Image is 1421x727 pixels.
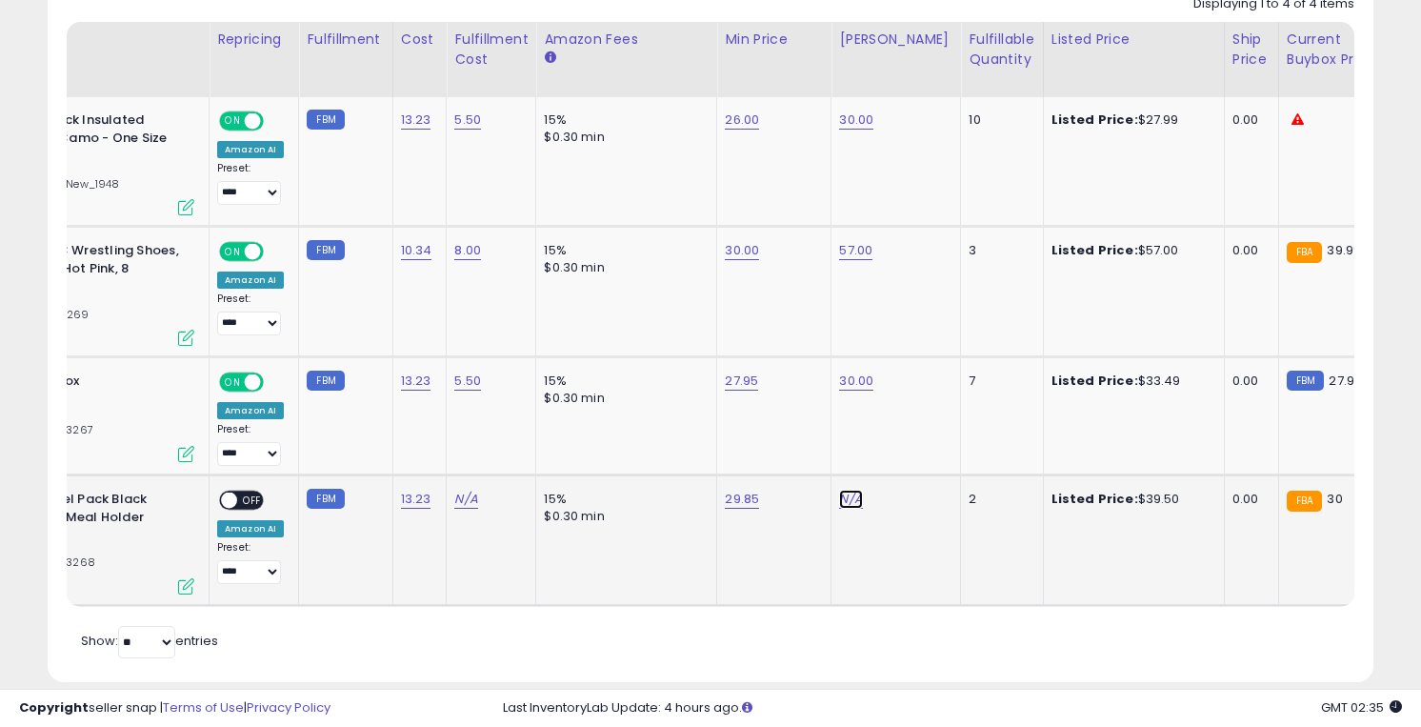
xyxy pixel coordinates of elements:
small: FBM [307,110,344,130]
div: 0.00 [1232,242,1264,259]
div: 15% [544,373,702,390]
div: Amazon AI [217,141,284,158]
div: 0.00 [1232,491,1264,508]
div: Amazon AI [217,520,284,537]
div: Last InventoryLab Update: 4 hours ago. [503,699,1402,717]
div: Min Price [725,30,823,50]
div: $27.99 [1051,111,1210,129]
small: FBM [307,371,344,391]
div: $0.30 min [544,508,702,525]
div: 10 [969,111,1028,129]
small: FBA [1287,491,1322,512]
span: Show: entries [81,632,218,650]
small: FBM [307,489,344,509]
a: 13.23 [401,111,431,130]
a: 13.23 [401,372,431,391]
a: 30.00 [725,241,759,260]
strong: Copyright [19,698,89,717]
div: $0.30 min [544,390,702,407]
div: $0.30 min [544,259,702,276]
div: 2 [969,491,1028,508]
a: 29.85 [725,490,759,509]
div: Repricing [217,30,290,50]
a: N/A [454,490,477,509]
div: Ship Price [1232,30,1271,70]
small: FBM [307,240,344,260]
a: 5.50 [454,372,481,391]
div: $33.49 [1051,373,1210,390]
div: seller snap | | [19,699,330,717]
div: Preset: [217,541,284,584]
div: Preset: [217,423,284,466]
div: 0.00 [1232,373,1264,390]
div: Fulfillment [307,30,384,50]
b: Listed Price: [1051,241,1138,259]
div: 7 [969,373,1028,390]
div: Cost [401,30,439,50]
span: OFF [261,374,291,391]
div: [PERSON_NAME] [839,30,952,50]
a: 5.50 [454,111,481,130]
div: Preset: [217,293,284,335]
div: Preset: [217,162,284,205]
div: 15% [544,242,702,259]
a: 27.95 [725,372,758,391]
span: 30 [1327,490,1342,508]
div: 15% [544,491,702,508]
span: 2025-10-8 02:35 GMT [1321,698,1402,717]
span: ON [221,244,245,260]
a: N/A [839,490,862,509]
a: 26.00 [725,111,759,130]
small: FBM [1287,371,1324,391]
b: Listed Price: [1051,372,1138,390]
span: ON [221,374,245,391]
div: $39.50 [1051,491,1210,508]
div: Fulfillable Quantity [969,30,1034,70]
div: Amazon AI [217,402,284,419]
div: 15% [544,111,702,129]
span: OFF [261,244,291,260]
span: 39.99 [1327,241,1361,259]
a: 30.00 [839,372,873,391]
div: $0.30 min [544,129,702,146]
div: Amazon AI [217,272,284,289]
a: 10.34 [401,241,432,260]
div: Listed Price [1051,30,1216,50]
small: Amazon Fees. [544,50,555,67]
a: 30.00 [839,111,873,130]
a: Privacy Policy [247,698,330,717]
a: 8.00 [454,241,481,260]
b: Listed Price: [1051,111,1138,129]
div: Current Buybox Price [1287,30,1385,70]
span: 27.94 [1329,372,1363,390]
div: $57.00 [1051,242,1210,259]
div: 0.00 [1232,111,1264,129]
a: 13.23 [401,490,431,509]
span: OFF [237,493,268,509]
a: 57.00 [839,241,872,260]
div: 3 [969,242,1028,259]
div: Amazon Fees [544,30,709,50]
div: Fulfillment Cost [454,30,528,70]
b: Listed Price: [1051,490,1138,508]
small: FBA [1287,242,1322,263]
span: OFF [261,113,291,130]
a: Terms of Use [163,698,244,717]
span: ON [221,113,245,130]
